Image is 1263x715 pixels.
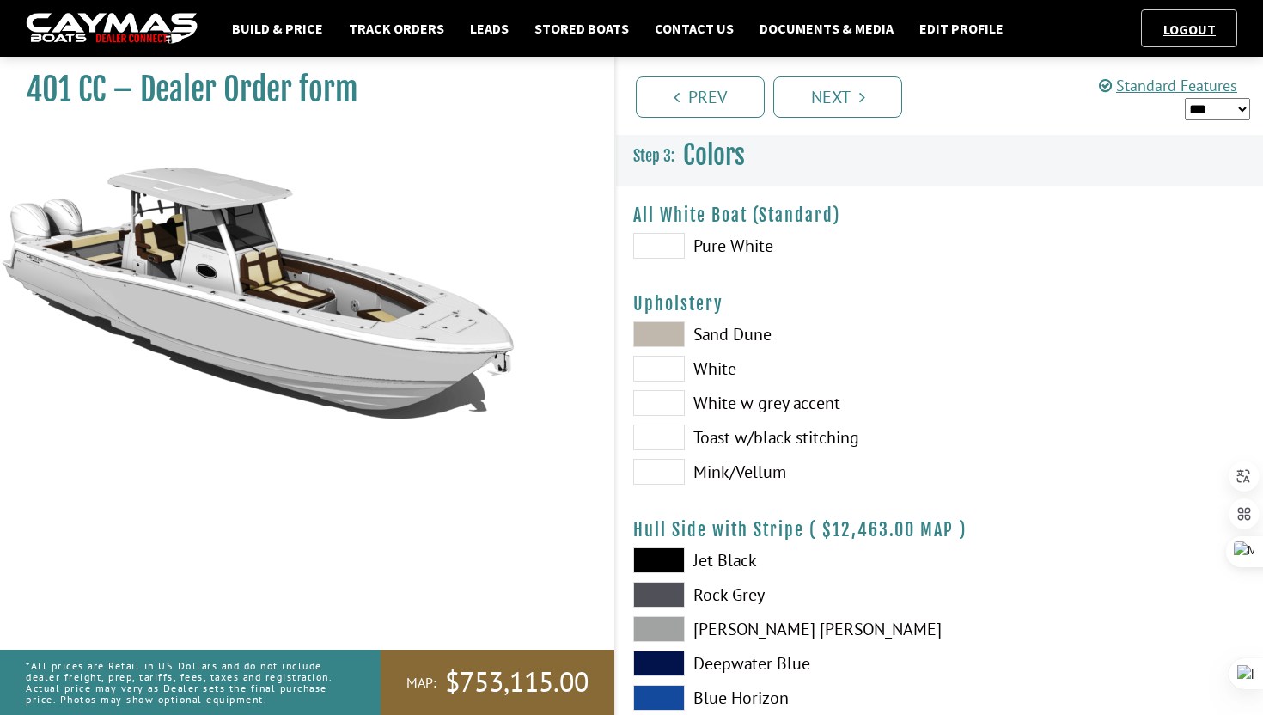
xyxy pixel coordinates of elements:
[526,17,638,40] a: Stored Boats
[1099,76,1237,95] a: Standard Features
[406,674,436,692] span: MAP:
[633,321,923,347] label: Sand Dune
[26,13,198,45] img: caymas-dealer-connect-2ed40d3bc7270c1d8d7ffb4b79bf05adc795679939227970def78ec6f6c03838.gif
[223,17,332,40] a: Build & Price
[633,616,923,642] label: [PERSON_NAME] [PERSON_NAME]
[911,17,1012,40] a: Edit Profile
[633,547,923,573] label: Jet Black
[633,390,923,416] label: White w grey accent
[633,205,1246,226] h4: All White Boat (Standard)
[773,76,902,118] a: Next
[633,651,923,676] label: Deepwater Blue
[633,425,923,450] label: Toast w/black stitching
[633,685,923,711] label: Blue Horizon
[633,519,1246,541] h4: Hull Side with Stripe ( )
[636,76,765,118] a: Prev
[633,233,923,259] label: Pure White
[751,17,902,40] a: Documents & Media
[633,356,923,382] label: White
[633,582,923,608] label: Rock Grey
[445,664,589,700] span: $753,115.00
[631,74,1263,118] ul: Pagination
[461,17,517,40] a: Leads
[26,651,342,714] p: *All prices are Retail in US Dollars and do not include dealer freight, prep, tariffs, fees, taxe...
[616,124,1263,187] h3: Colors
[26,70,571,109] h1: 401 CC – Dealer Order form
[340,17,453,40] a: Track Orders
[822,519,954,541] span: $12,463.00 MAP
[633,459,923,485] label: Mink/Vellum
[1155,21,1224,38] a: Logout
[633,293,1246,315] h4: Upholstery
[646,17,742,40] a: Contact Us
[381,650,614,715] a: MAP:$753,115.00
